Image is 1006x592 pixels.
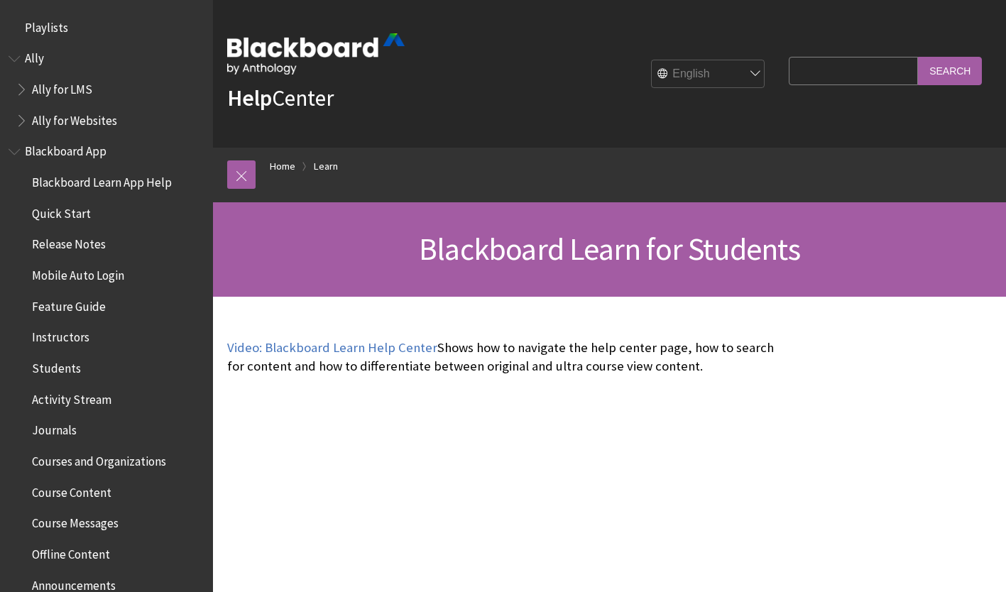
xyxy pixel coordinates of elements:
p: Shows how to navigate the help center page, how to search for content and how to differentiate be... [227,339,782,376]
a: Video: Blackboard Learn Help Center [227,339,437,356]
span: Blackboard Learn for Students [419,229,800,268]
span: Courses and Organizations [32,449,166,468]
span: Quick Start [32,202,91,221]
span: Mobile Auto Login [32,263,124,283]
input: Search [918,57,982,84]
span: Ally for Websites [32,109,117,128]
strong: Help [227,84,272,112]
span: Course Messages [32,512,119,531]
a: Learn [314,158,338,175]
img: Blackboard by Anthology [227,33,405,75]
span: Ally [25,47,44,66]
a: Home [270,158,295,175]
span: Ally for LMS [32,77,92,97]
span: Course Content [32,481,111,500]
span: Release Notes [32,233,106,252]
span: Journals [32,419,77,438]
span: Instructors [32,326,89,345]
span: Blackboard Learn App Help [32,170,172,190]
select: Site Language Selector [652,60,765,89]
span: Activity Stream [32,388,111,407]
span: Students [32,356,81,376]
span: Offline Content [32,542,110,561]
nav: Book outline for Anthology Ally Help [9,47,204,133]
span: Blackboard App [25,140,106,159]
span: Playlists [25,16,68,35]
nav: Book outline for Playlists [9,16,204,40]
span: Feature Guide [32,295,106,314]
a: HelpCenter [227,84,334,112]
